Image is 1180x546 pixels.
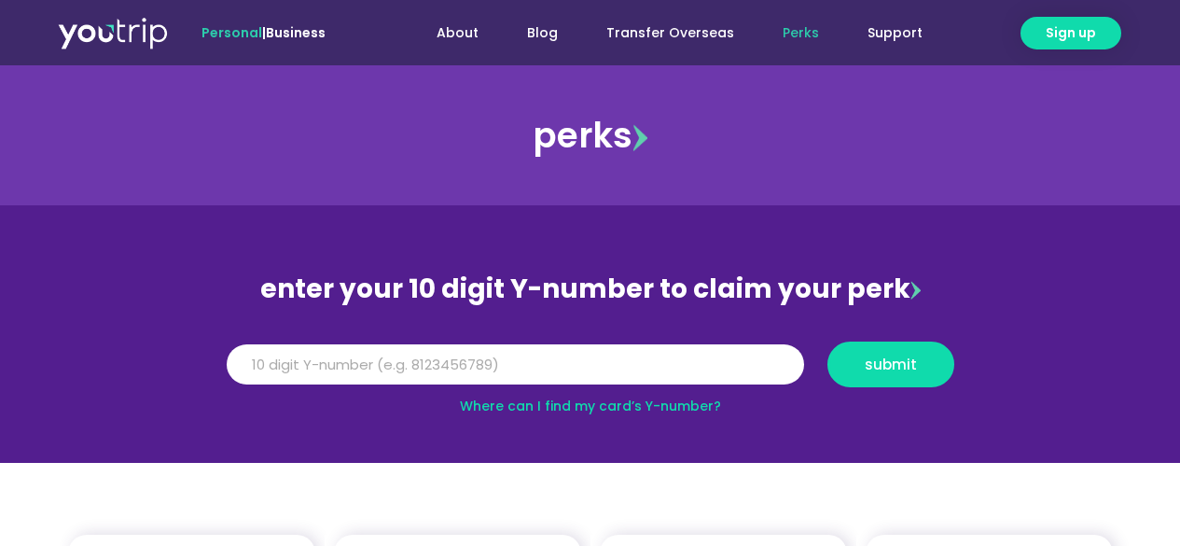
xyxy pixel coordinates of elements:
[266,23,326,42] a: Business
[376,16,947,50] nav: Menu
[217,265,964,314] div: enter your 10 digit Y-number to claim your perk
[865,357,917,371] span: submit
[843,16,947,50] a: Support
[758,16,843,50] a: Perks
[412,16,503,50] a: About
[1046,23,1096,43] span: Sign up
[1020,17,1121,49] a: Sign up
[827,342,954,387] button: submit
[460,397,721,415] a: Where can I find my card’s Y-number?
[227,342,954,401] form: Y Number
[201,23,326,42] span: |
[227,344,804,385] input: 10 digit Y-number (e.g. 8123456789)
[201,23,262,42] span: Personal
[582,16,758,50] a: Transfer Overseas
[503,16,582,50] a: Blog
